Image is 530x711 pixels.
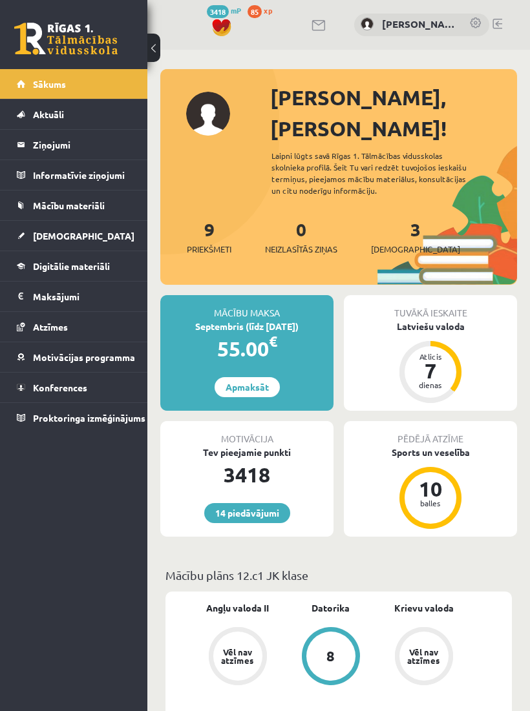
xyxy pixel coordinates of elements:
[33,260,110,272] span: Digitālie materiāli
[248,5,279,15] a: 85 xp
[191,627,284,688] a: Vēl nav atzīmes
[160,459,334,490] div: 3418
[265,243,337,256] span: Neizlasītās ziņas
[220,648,256,665] div: Vēl nav atzīmes
[17,403,131,433] a: Proktoringa izmēģinājums
[326,649,335,663] div: 8
[187,243,231,256] span: Priekšmeti
[160,421,334,446] div: Motivācija
[269,332,277,351] span: €
[371,243,460,256] span: [DEMOGRAPHIC_DATA]
[17,282,131,311] a: Maksājumi
[344,320,517,405] a: Latviešu valoda Atlicis 7 dienas
[17,373,131,402] a: Konferences
[160,446,334,459] div: Tev pieejamie punkti
[33,200,105,211] span: Mācību materiāli
[411,479,450,499] div: 10
[411,381,450,389] div: dienas
[160,333,334,364] div: 55.00
[33,160,131,190] legend: Informatīvie ziņojumi
[344,446,517,459] div: Sports un veselība
[284,627,377,688] a: 8
[344,320,517,333] div: Latviešu valoda
[394,601,454,615] a: Krievu valoda
[215,377,280,397] a: Apmaksāt
[406,648,442,665] div: Vēl nav atzīmes
[17,130,131,160] a: Ziņojumi
[344,446,517,531] a: Sports un veselība 10 balles
[207,5,229,18] span: 3418
[271,150,485,196] div: Laipni lūgts savā Rīgas 1. Tālmācības vidusskolas skolnieka profilā. Šeit Tu vari redzēt tuvojošo...
[17,221,131,251] a: [DEMOGRAPHIC_DATA]
[33,108,64,120] span: Aktuāli
[33,230,134,242] span: [DEMOGRAPHIC_DATA]
[361,17,374,30] img: Roberts Kukulis
[344,421,517,446] div: Pēdējā atzīme
[187,218,231,256] a: 9Priekšmeti
[17,69,131,99] a: Sākums
[17,160,131,190] a: Informatīvie ziņojumi
[33,412,145,424] span: Proktoringa izmēģinājums
[264,5,272,15] span: xp
[33,321,68,333] span: Atzīmes
[33,351,135,363] span: Motivācijas programma
[206,601,269,615] a: Angļu valoda II
[33,78,66,90] span: Sākums
[411,360,450,381] div: 7
[17,191,131,220] a: Mācību materiāli
[14,23,118,55] a: Rīgas 1. Tālmācības vidusskola
[160,320,334,333] div: Septembris (līdz [DATE])
[344,295,517,320] div: Tuvākā ieskaite
[231,5,241,15] span: mP
[160,295,334,320] div: Mācību maksa
[411,499,450,507] div: balles
[248,5,262,18] span: 85
[312,601,350,615] a: Datorika
[17,251,131,281] a: Digitālie materiāli
[33,282,131,311] legend: Maksājumi
[33,382,87,393] span: Konferences
[377,627,471,688] a: Vēl nav atzīmes
[33,130,131,160] legend: Ziņojumi
[207,5,241,15] a: 3418 mP
[17,99,131,129] a: Aktuāli
[270,82,517,144] div: [PERSON_NAME], [PERSON_NAME]!
[17,312,131,342] a: Atzīmes
[265,218,337,256] a: 0Neizlasītās ziņas
[371,218,460,256] a: 3[DEMOGRAPHIC_DATA]
[165,566,512,584] p: Mācību plāns 12.c1 JK klase
[382,17,456,32] a: [PERSON_NAME]
[17,342,131,372] a: Motivācijas programma
[411,353,450,360] div: Atlicis
[204,503,290,523] a: 14 piedāvājumi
